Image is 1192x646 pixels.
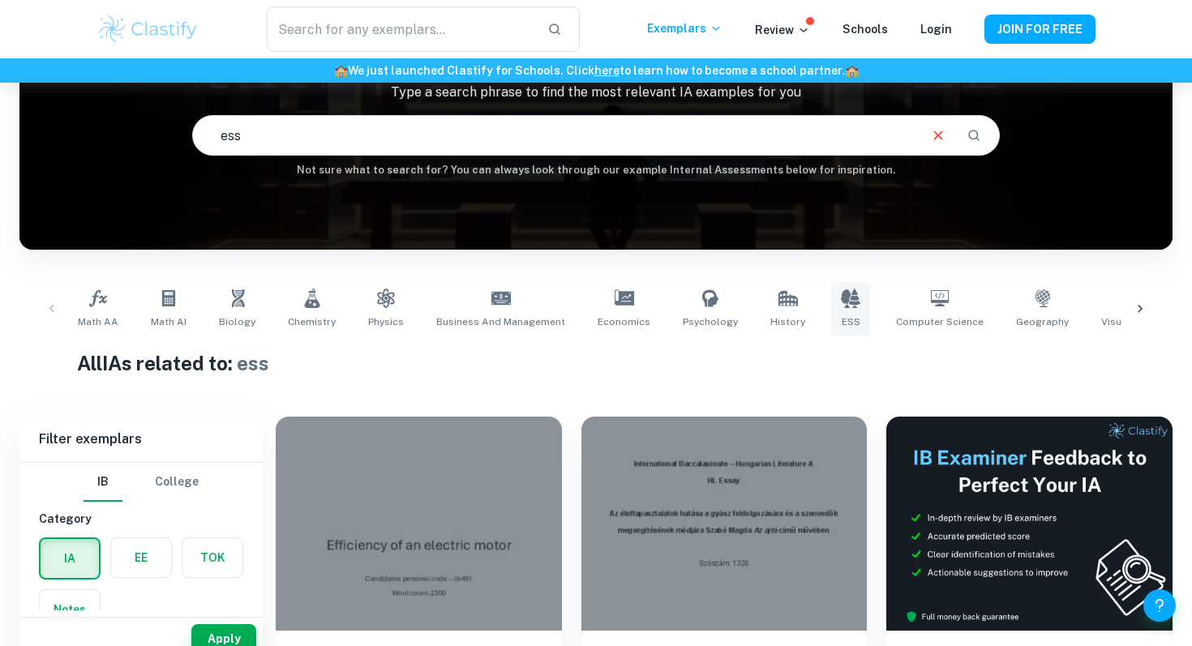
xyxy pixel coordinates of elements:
[19,83,1173,102] p: Type a search phrase to find the most relevant IA examples for you
[155,463,199,502] button: College
[755,21,810,39] p: Review
[683,314,738,329] span: Psychology
[920,23,952,36] a: Login
[237,352,269,374] span: ess
[923,120,954,151] button: Clear
[845,64,859,77] span: 🏫
[594,64,620,77] a: here
[647,19,722,37] p: Exemplars
[334,64,348,77] span: 🏫
[182,538,242,577] button: TOK
[3,62,1189,79] h6: We just launched Clastify for Schools. Click to learn how to become a school partner.
[41,539,99,578] button: IA
[984,15,1096,44] button: JOIN FOR FREE
[886,417,1173,631] img: Thumbnail
[896,314,984,329] span: Computer Science
[960,122,988,149] button: Search
[151,314,187,329] span: Math AI
[77,349,1115,378] h1: All IAs related to:
[96,13,199,45] img: Clastify logo
[843,23,888,36] a: Schools
[436,314,565,329] span: Business and Management
[19,162,1173,178] h6: Not sure what to search for? You can always look through our example Internal Assessments below f...
[84,463,199,502] div: Filter type choice
[219,314,255,329] span: Biology
[40,590,100,629] button: Notes
[19,417,263,462] h6: Filter exemplars
[84,463,122,502] button: IB
[267,6,534,52] input: Search for any exemplars...
[1016,314,1069,329] span: Geography
[1143,589,1176,622] button: Help and Feedback
[111,538,171,577] button: EE
[39,510,243,528] h6: Category
[842,314,860,329] span: ESS
[193,113,915,158] input: E.g. player arrangements, enthalpy of combustion, analysis of a big city...
[78,314,118,329] span: Math AA
[770,314,805,329] span: History
[288,314,336,329] span: Chemistry
[368,314,404,329] span: Physics
[598,314,650,329] span: Economics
